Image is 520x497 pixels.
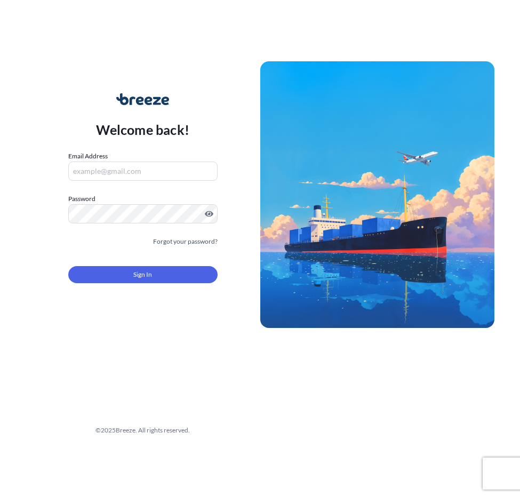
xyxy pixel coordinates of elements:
[153,236,218,247] a: Forgot your password?
[68,194,218,204] label: Password
[260,61,495,327] img: Ship illustration
[68,151,108,162] label: Email Address
[133,269,152,280] span: Sign In
[68,162,218,181] input: example@gmail.com
[96,121,189,138] p: Welcome back!
[68,266,218,283] button: Sign In
[205,210,213,218] button: Show password
[26,425,260,436] div: © 2025 Breeze. All rights reserved.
